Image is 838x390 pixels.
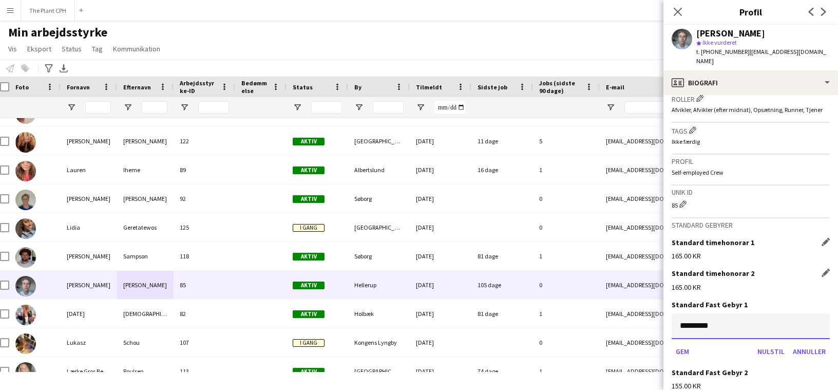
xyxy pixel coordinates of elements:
div: 16 dage [471,156,533,184]
img: Lærke Gros Bendix Poulsen [15,362,36,383]
div: [DATE] [410,127,471,155]
input: Tilmeldt Filter Input [434,101,465,114]
div: Lærke Gros Bendix [61,357,117,385]
button: Åbn Filtermenu [606,103,615,112]
div: Lukasz [61,328,117,357]
a: Eksport [23,42,55,55]
input: Efternavn Filter Input [142,101,167,114]
div: [EMAIL_ADDRESS][DOMAIN_NAME] [600,300,805,328]
div: 0 [533,271,600,299]
div: Sampson [117,242,174,270]
div: Iheme [117,156,174,184]
div: 125 [174,213,235,242]
div: [EMAIL_ADDRESS][DOMAIN_NAME] [600,127,805,155]
a: Vis [4,42,21,55]
div: 165.00 KR [672,251,830,261]
h3: Standard timehonorar 1 [672,238,754,247]
h3: Standard Fast Gebyr 1 [672,300,748,309]
button: Åbn Filtermenu [180,103,189,112]
p: Ikke færdig [672,138,830,145]
div: 81 dage [471,300,533,328]
span: Fornavn [67,83,90,91]
div: [DATE] [410,271,471,299]
div: [GEOGRAPHIC_DATA] [348,213,410,242]
div: 1 [533,242,600,270]
input: Status Filter Input [311,101,342,114]
img: Luca Amankwa Sampson [15,247,36,268]
button: Åbn Filtermenu [354,103,364,112]
div: [EMAIL_ADDRESS][DOMAIN_NAME] [600,184,805,213]
input: Arbejdsstyrke-ID Filter Input [198,101,229,114]
div: [PERSON_NAME] [696,29,765,38]
div: Hellerup [348,271,410,299]
div: 89 [174,156,235,184]
span: Foto [15,83,29,91]
button: Åbn Filtermenu [67,103,76,112]
div: 1 [533,156,600,184]
div: Søborg [348,184,410,213]
button: Annuller [789,343,830,360]
button: Gem [672,343,693,360]
div: Geretatewos [117,213,174,242]
div: Kongens Lyngby [348,328,410,357]
app-action-btn: Avancerede filtre [43,62,55,75]
div: 5 [533,127,600,155]
div: [GEOGRAPHIC_DATA] [348,127,410,155]
div: Schou [117,328,174,357]
img: Lidia Geretatewos [15,218,36,239]
img: Lukasz Schou [15,333,36,354]
img: Lauren Iheme [15,161,36,181]
div: [GEOGRAPHIC_DATA] [348,357,410,385]
span: Status [293,83,313,91]
div: [PERSON_NAME] [117,184,174,213]
img: Lucia Christiansen [15,305,36,325]
div: 122 [174,127,235,155]
span: Status [62,44,82,53]
div: [PERSON_NAME] [61,184,117,213]
div: Søborg [348,242,410,270]
span: Eksport [27,44,51,53]
h3: Roller [672,93,830,104]
div: 85 [174,271,235,299]
h3: Unik ID [672,188,830,197]
span: Aktiv [293,166,325,174]
a: Status [58,42,86,55]
button: Åbn Filtermenu [293,103,302,112]
div: 107 [174,328,235,357]
h3: Standard timehonorar 2 [672,269,754,278]
div: 0 [533,213,600,242]
span: Ikke vurderet [702,39,737,46]
div: [DATE] [410,328,471,357]
div: 74 dage [471,357,533,385]
span: By [354,83,361,91]
div: [EMAIL_ADDRESS][DOMAIN_NAME] [600,328,805,357]
div: [PERSON_NAME] [117,271,174,299]
button: Nulstil [753,343,789,360]
img: Lucas Carlsen [15,276,36,296]
div: [PERSON_NAME] [61,242,117,270]
div: 11 dage [471,127,533,155]
div: 85 [672,199,830,209]
span: Kommunikation [113,44,160,53]
div: [PERSON_NAME] [61,271,117,299]
span: Sidste job [478,83,507,91]
div: Biografi [663,70,838,95]
div: 0 [533,328,600,357]
div: Lidia [61,213,117,242]
h3: Standard gebyrer [672,220,830,230]
div: 1 [533,357,600,385]
div: [DATE] [410,213,471,242]
span: Aktiv [293,195,325,203]
div: [EMAIL_ADDRESS][DOMAIN_NAME] [600,213,805,242]
img: Laura Hansen [15,132,36,153]
h3: Profil [663,5,838,18]
div: Lauren [61,156,117,184]
div: [EMAIL_ADDRESS][DOMAIN_NAME] [600,242,805,270]
span: Aktiv [293,368,325,376]
div: 165.00 KR [672,283,830,292]
span: | [EMAIL_ADDRESS][DOMAIN_NAME] [696,48,826,65]
a: Kommunikation [109,42,164,55]
div: [DATE] [61,300,117,328]
div: 113 [174,357,235,385]
span: Aktiv [293,310,325,318]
